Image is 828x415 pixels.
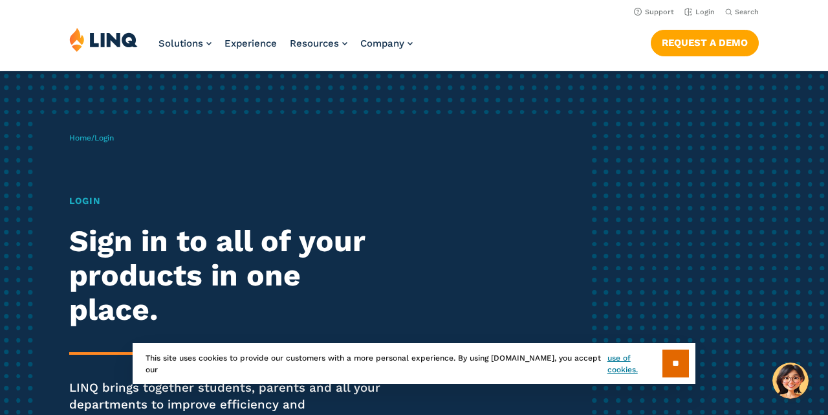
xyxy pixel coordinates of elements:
[360,38,413,49] a: Company
[651,30,759,56] a: Request a Demo
[725,7,759,17] button: Open Search Bar
[651,27,759,56] nav: Button Navigation
[69,133,114,142] span: /
[224,38,277,49] a: Experience
[684,8,715,16] a: Login
[290,38,347,49] a: Resources
[634,8,674,16] a: Support
[69,194,388,208] h1: Login
[133,343,695,384] div: This site uses cookies to provide our customers with a more personal experience. By using [DOMAIN...
[69,224,388,327] h2: Sign in to all of your products in one place.
[607,352,662,376] a: use of cookies.
[735,8,759,16] span: Search
[94,133,114,142] span: Login
[158,38,212,49] a: Solutions
[158,38,203,49] span: Solutions
[69,133,91,142] a: Home
[69,27,138,52] img: LINQ | K‑12 Software
[290,38,339,49] span: Resources
[360,38,404,49] span: Company
[772,363,809,399] button: Hello, have a question? Let’s chat.
[158,27,413,70] nav: Primary Navigation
